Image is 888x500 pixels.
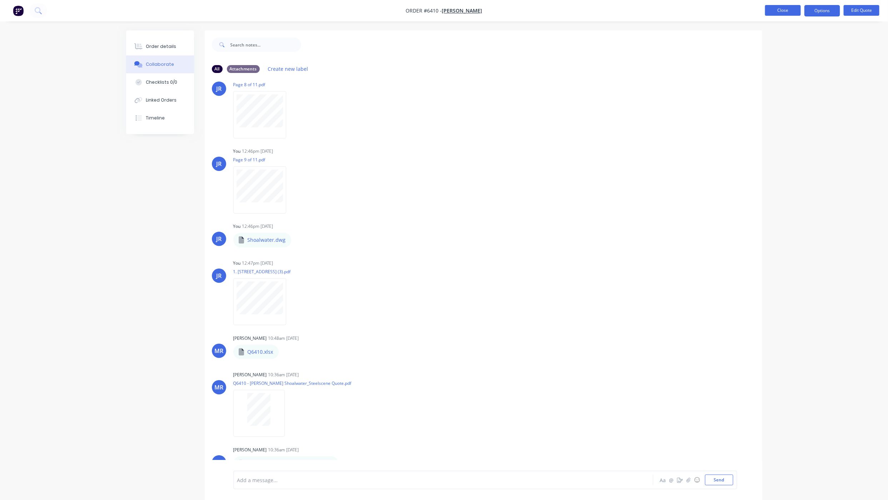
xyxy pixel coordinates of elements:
[230,38,301,52] input: Search notes...
[242,223,273,230] div: 12:46pm [DATE]
[765,5,801,16] button: Close
[233,260,241,266] div: You
[233,223,241,230] div: You
[233,269,294,275] p: 1. [STREET_ADDRESS] (3).pdf
[146,43,176,50] div: Order details
[233,148,241,155] div: You
[406,8,442,14] span: Order #6410 -
[216,84,222,93] div: JR
[146,115,165,121] div: Timeline
[268,372,299,378] div: 10:36am [DATE]
[248,348,273,356] p: Q6410.xlsx
[216,271,222,280] div: JR
[126,55,194,73] button: Collaborate
[227,65,260,73] div: Attachments
[126,73,194,91] button: Checklists 0/0
[233,372,267,378] div: [PERSON_NAME]
[233,380,352,386] p: Q6410 - [PERSON_NAME] Shoalwater_Steelscene Quote.pdf
[442,8,482,14] a: [PERSON_NAME]
[233,447,267,453] div: [PERSON_NAME]
[268,335,299,342] div: 10:48am [DATE]
[268,447,299,453] div: 10:36am [DATE]
[693,476,701,484] button: ☺
[126,91,194,109] button: Linked Orders
[216,235,222,243] div: JR
[126,38,194,55] button: Order details
[705,475,733,485] button: Send
[146,97,177,103] div: Linked Orders
[264,64,312,74] button: Create new label
[242,260,273,266] div: 12:47pm [DATE]
[126,109,194,127] button: Timeline
[242,148,273,155] div: 12:46pm [DATE]
[146,79,177,85] div: Checklists 0/0
[804,5,840,16] button: Options
[659,476,667,484] button: Aa
[233,82,294,88] p: Page 8 of 11.pdf
[667,476,676,484] button: @
[233,335,267,342] div: [PERSON_NAME]
[844,5,879,16] button: Edit Quote
[212,65,223,73] div: All
[214,347,223,355] div: MR
[233,157,294,163] p: Page 9 of 11.pdf
[214,458,223,467] div: MR
[214,383,223,392] div: MR
[216,160,222,168] div: JR
[13,5,24,16] img: Factory
[146,61,174,68] div: Collaborate
[248,236,286,244] p: Shoalwater.dwg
